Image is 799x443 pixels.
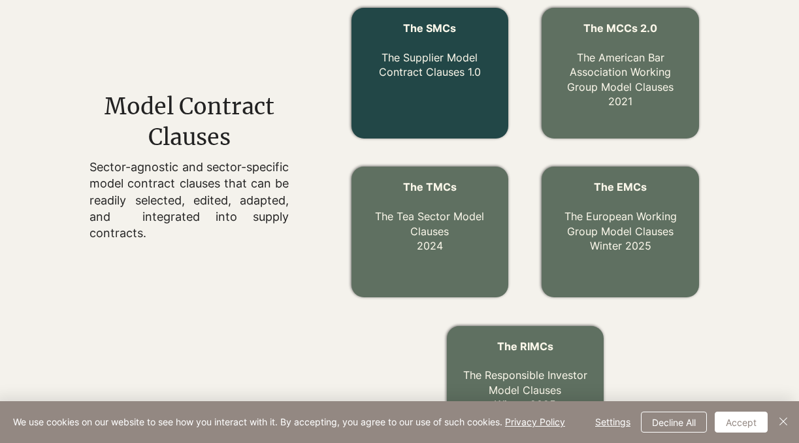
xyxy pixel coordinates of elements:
[403,22,456,35] a: The SMCs
[375,180,484,252] a: The TMCs The Tea Sector Model Clauses2024
[463,340,587,412] a: The RIMCs The Responsible Investor Model ClausesWinter 2025
[403,180,457,193] span: The TMCs
[594,180,647,193] span: The EMCs
[105,93,274,152] span: Model Contract Clauses
[775,414,791,429] img: Close
[595,412,630,432] span: Settings
[13,416,565,428] span: We use cookies on our website to see how you interact with it. By accepting, you agree to our use...
[775,412,791,433] button: Close
[505,416,565,427] a: Privacy Policy
[90,91,289,241] div: main content
[583,22,657,35] span: The MCCs 2.0
[715,412,768,433] button: Accept
[497,340,553,353] span: The RIMCs
[90,159,289,241] p: Sector-agnostic and sector-specific model contract clauses that can be readily selected, edited, ...
[379,51,481,78] a: The Supplier Model Contract Clauses 1.0
[641,412,707,433] button: Decline All
[567,22,674,108] a: The MCCs 2.0 The American Bar Association Working Group Model Clauses2021
[564,180,677,252] a: The EMCs The European Working Group Model ClausesWinter 2025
